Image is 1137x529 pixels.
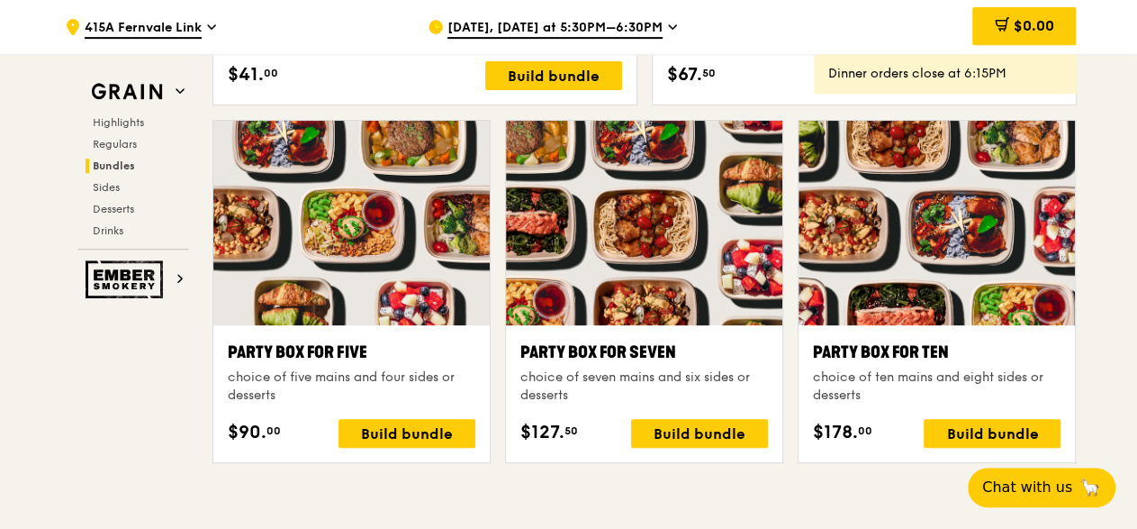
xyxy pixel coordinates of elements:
[982,477,1072,498] span: Chat with us
[828,65,1062,83] div: Dinner orders close at 6:15PM
[485,61,622,90] div: Build bundle
[86,260,168,298] img: Ember Smokery web logo
[813,340,1060,365] div: Party Box for Ten
[968,468,1115,507] button: Chat with us🦙
[85,19,202,39] span: 415A Fernvale Link
[924,419,1060,448] div: Build bundle
[93,138,137,150] span: Regulars
[93,160,135,172] span: Bundles
[520,369,768,405] div: choice of seven mains and six sides or desserts
[631,419,768,448] div: Build bundle
[93,224,123,237] span: Drinks
[564,424,578,438] span: 50
[520,340,768,365] div: Party Box for Seven
[264,66,278,80] span: 00
[228,61,264,88] span: $41.
[228,419,266,446] span: $90.
[266,424,281,438] span: 00
[813,419,858,446] span: $178.
[338,419,475,448] div: Build bundle
[86,76,168,108] img: Grain web logo
[520,419,564,446] span: $127.
[1013,17,1053,34] span: $0.00
[93,203,134,215] span: Desserts
[813,369,1060,405] div: choice of ten mains and eight sides or desserts
[1079,477,1101,498] span: 🦙
[93,116,144,129] span: Highlights
[228,340,475,365] div: Party Box for Five
[667,61,702,88] span: $67.
[228,369,475,405] div: choice of five mains and four sides or desserts
[93,181,120,194] span: Sides
[447,19,663,39] span: [DATE], [DATE] at 5:30PM–6:30PM
[858,424,872,438] span: 00
[702,66,716,80] span: 50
